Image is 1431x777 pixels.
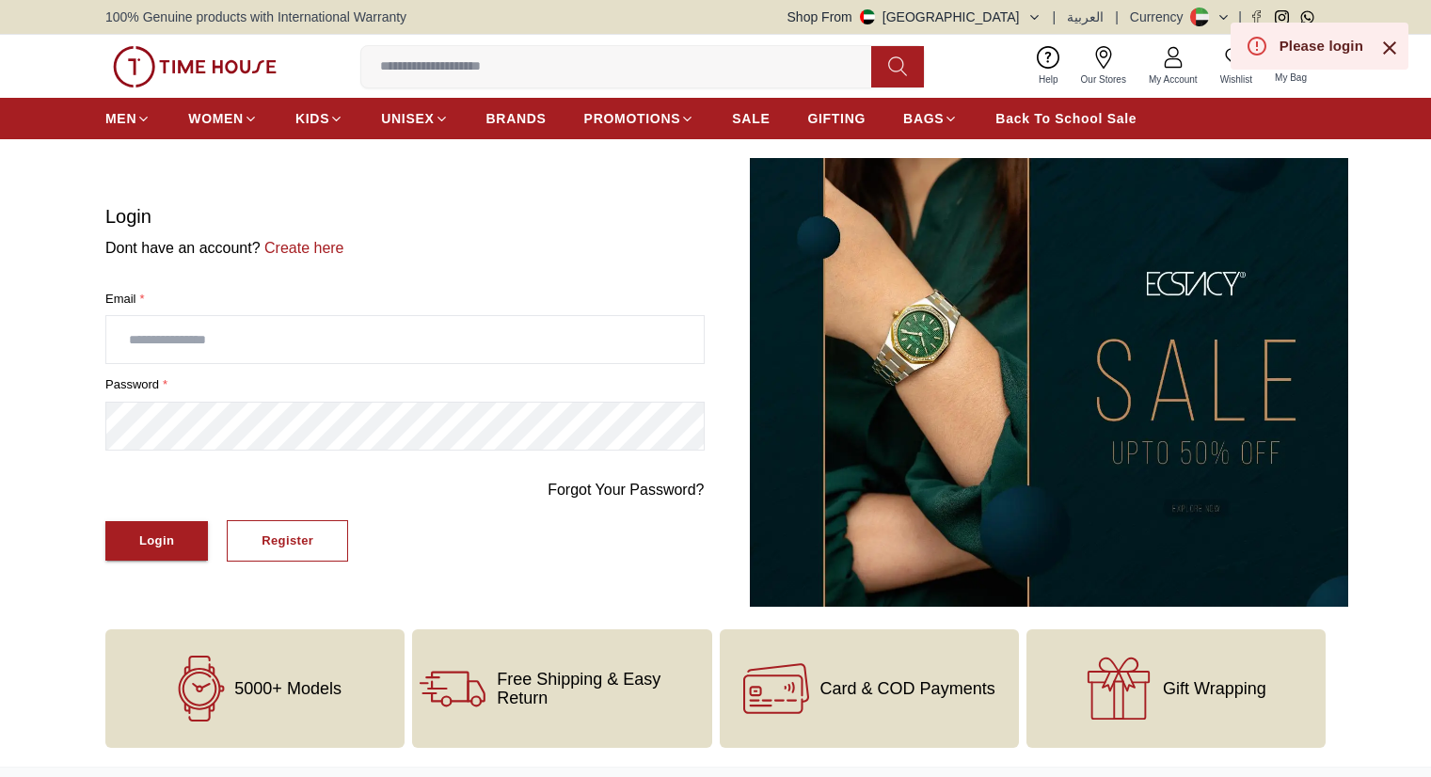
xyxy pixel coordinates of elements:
[903,109,944,128] span: BAGS
[295,109,329,128] span: KIDS
[261,240,344,256] a: Create here
[1115,8,1119,26] span: |
[105,203,705,230] h1: Login
[105,237,705,260] p: Dont have an account?
[1070,42,1137,90] a: Our Stores
[1163,679,1266,698] span: Gift Wrapping
[1213,72,1260,87] span: Wishlist
[105,521,208,562] button: Login
[381,109,434,128] span: UNISEX
[105,375,705,394] label: password
[1141,72,1205,87] span: My Account
[1249,10,1264,24] a: Facebook
[234,679,342,698] span: 5000+ Models
[295,102,343,135] a: KIDS
[1067,8,1104,26] button: العربية
[750,158,1349,607] img: ...
[262,531,313,552] div: Register
[732,109,770,128] span: SALE
[548,479,704,501] a: Forgot Your Password?
[1300,10,1314,24] a: Whatsapp
[860,9,875,24] img: United Arab Emirates
[497,670,704,707] span: Free Shipping & Easy Return
[995,109,1137,128] span: Back To School Sale
[381,102,448,135] a: UNISEX
[1275,10,1289,24] a: Instagram
[1053,8,1057,26] span: |
[486,109,547,128] span: BRANDS
[105,8,406,26] span: 100% Genuine products with International Warranty
[584,109,681,128] span: PROMOTIONS
[188,109,244,128] span: WOMEN
[1130,8,1191,26] div: Currency
[807,109,866,128] span: GIFTING
[787,8,1041,26] button: Shop From[GEOGRAPHIC_DATA]
[105,109,136,128] span: MEN
[1073,72,1134,87] span: Our Stores
[486,102,547,135] a: BRANDS
[1027,42,1070,90] a: Help
[139,531,174,552] div: Login
[903,102,958,135] a: BAGS
[584,102,695,135] a: PROMOTIONS
[113,46,277,87] img: ...
[820,679,995,698] span: Card & COD Payments
[188,102,258,135] a: WOMEN
[105,290,705,309] label: Email
[732,102,770,135] a: SALE
[227,520,348,563] button: Register
[1031,72,1066,87] span: Help
[105,102,151,135] a: MEN
[1209,42,1264,90] a: 0Wishlist
[807,102,866,135] a: GIFTING
[1267,71,1314,85] span: My Bag
[995,102,1137,135] a: Back To School Sale
[1280,36,1363,55] div: Please login
[1238,8,1242,26] span: |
